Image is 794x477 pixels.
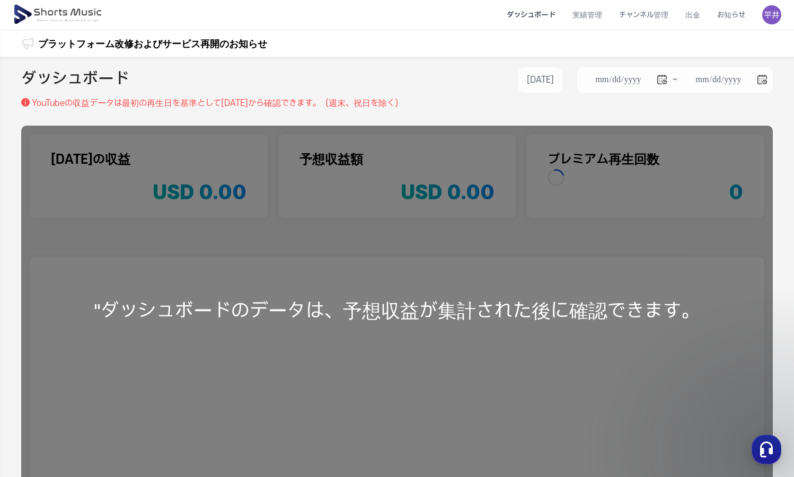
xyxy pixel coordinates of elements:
h2: ダッシュボード [21,67,129,93]
img: 사용자 이미지 [762,5,781,24]
a: プラットフォーム改修およびサービス再開のお知らせ [38,37,267,51]
a: 実績管理 [564,1,611,29]
button: [DATE] [518,67,562,93]
a: ダッシュボード [498,1,564,29]
p: YouTubeの収益データは最初の再生日を基準とし て[DATE]から確認できます。（週末、祝日を除く） [32,97,403,110]
img: 설명 아이콘 [21,98,30,107]
li: ~ [577,67,773,93]
img: 알림 아이콘 [21,37,34,50]
a: チャンネル管理 [611,1,677,29]
a: お知らせ [709,1,754,29]
a: 出金 [677,1,709,29]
